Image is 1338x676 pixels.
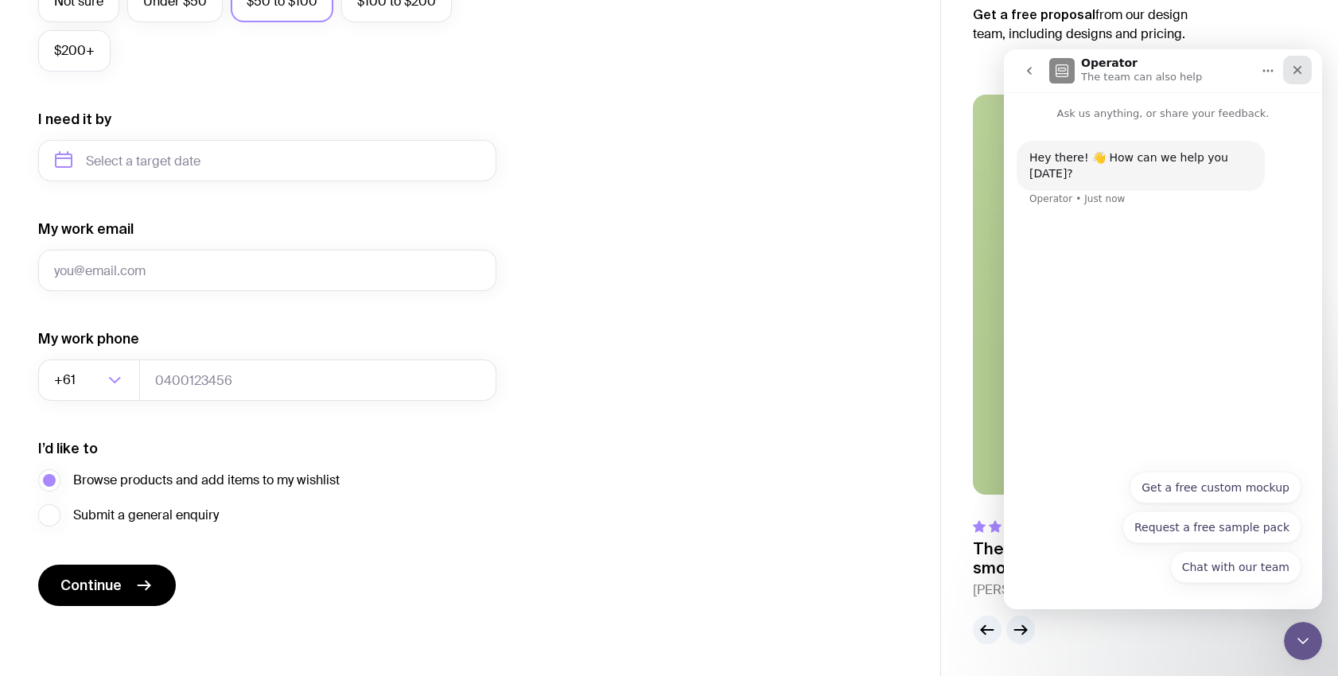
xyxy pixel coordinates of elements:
[38,439,98,458] label: I’d like to
[139,359,496,401] input: 0400123456
[38,110,111,129] label: I need it by
[38,250,496,291] input: you@email.com
[73,506,219,525] span: Submit a general enquiry
[60,576,122,595] span: Continue
[73,471,340,490] span: Browse products and add items to my wishlist
[38,359,140,401] div: Search for option
[973,5,1212,44] p: from our design team, including designs and pricing.
[1284,622,1322,660] iframe: Intercom live chat
[38,220,134,239] label: My work email
[38,565,176,606] button: Continue
[38,30,111,72] label: $200+
[38,140,496,181] input: Select a target date
[973,581,1306,600] cite: [PERSON_NAME] from
[973,7,1095,21] strong: Get a free proposal
[79,359,103,401] input: Search for option
[1004,49,1322,609] iframe: Intercom live chat
[54,359,79,401] span: +61
[38,329,139,348] label: My work phone
[973,539,1306,577] p: The highest-quality merch with the smoothest ordering experience.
